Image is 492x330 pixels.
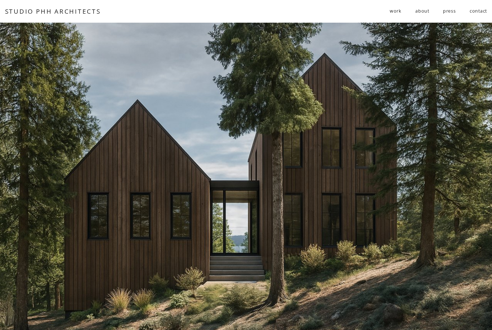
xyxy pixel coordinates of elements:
a: contact [470,5,487,17]
a: press [443,5,456,17]
a: folder dropdown [390,5,401,17]
a: about [415,5,429,17]
span: work [390,6,401,17]
a: STUDIO PHH ARCHITECTS [5,7,101,15]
